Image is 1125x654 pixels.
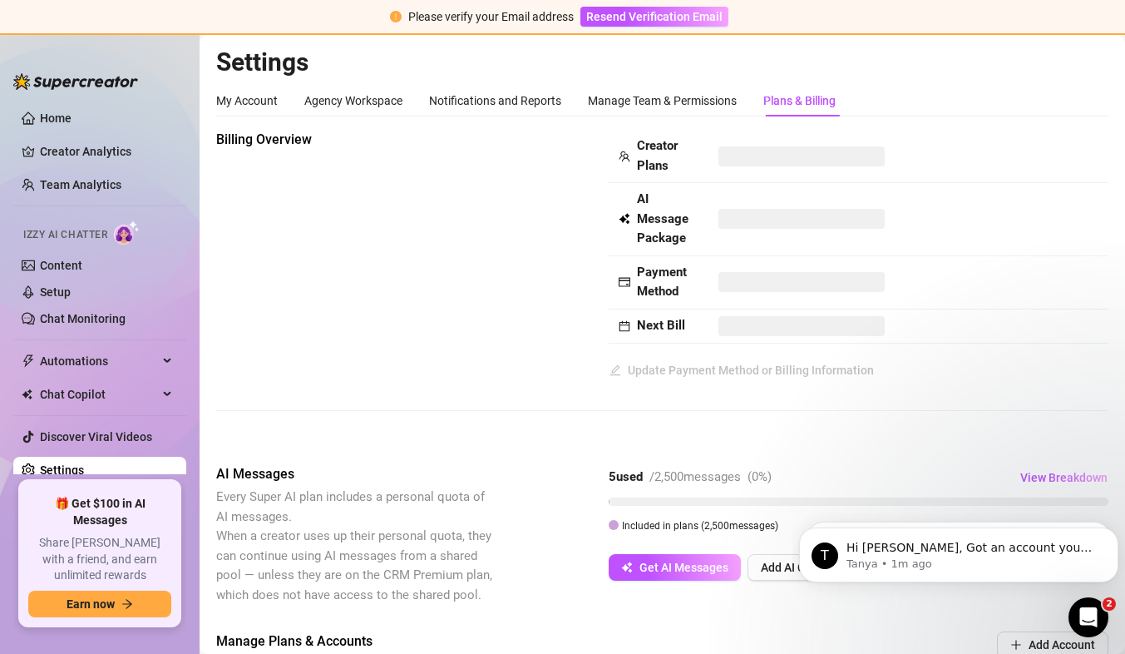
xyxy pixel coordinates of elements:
[609,357,875,384] button: Update Payment Method or Billing Information
[40,463,84,477] a: Settings
[748,554,851,581] button: Add AI Coupon
[13,73,138,90] img: logo-BBDzfeDw.svg
[637,265,687,300] strong: Payment Method
[622,520,778,532] span: Included in plans ( 2,500 messages)
[22,389,32,400] img: Chat Copilot
[429,92,561,110] div: Notifications and Reports
[1020,471,1108,484] span: View Breakdown
[216,489,492,602] span: Every Super AI plan includes a personal quota of AI messages. When a creator uses up their person...
[216,130,496,150] span: Billing Overview
[609,554,741,581] button: Get AI Messages
[637,318,685,333] strong: Next Bill
[649,469,741,484] span: / 2,500 messages
[1029,638,1095,652] span: Add Account
[22,354,35,368] span: thunderbolt
[390,11,402,22] span: exclamation-circle
[216,92,278,110] div: My Account
[114,220,140,245] img: AI Chatter
[40,348,158,374] span: Automations
[792,493,1125,609] iframe: Intercom notifications message
[1010,639,1022,651] span: plus
[637,191,688,245] strong: AI Message Package
[619,276,630,288] span: credit-card
[619,151,630,162] span: team
[121,598,133,610] span: arrow-right
[619,320,630,332] span: calendar
[28,535,171,584] span: Share [PERSON_NAME] with a friend, and earn unlimited rewards
[586,10,723,23] span: Resend Verification Email
[637,138,678,173] strong: Creator Plans
[23,227,107,243] span: Izzy AI Chatter
[1103,597,1116,611] span: 2
[40,285,71,299] a: Setup
[40,381,158,408] span: Chat Copilot
[216,47,1108,78] h2: Settings
[408,7,574,26] div: Please verify your Email address
[216,464,496,484] span: AI Messages
[639,561,728,574] span: Get AI Messages
[40,111,72,125] a: Home
[1068,597,1108,637] iframe: Intercom live chat
[40,178,121,191] a: Team Analytics
[67,597,115,611] span: Earn now
[580,7,728,27] button: Resend Verification Email
[40,259,82,272] a: Content
[40,138,173,165] a: Creator Analytics
[304,92,402,110] div: Agency Workspace
[216,632,884,652] span: Manage Plans & Accounts
[40,312,126,325] a: Chat Monitoring
[763,92,836,110] div: Plans & Billing
[588,92,737,110] div: Manage Team & Permissions
[761,561,838,574] span: Add AI Coupon
[609,469,643,484] strong: 5 used
[28,591,171,617] button: Earn nowarrow-right
[28,496,171,528] span: 🎁 Get $100 in AI Messages
[40,430,152,443] a: Discover Viral Videos
[748,469,772,484] span: ( 0 %)
[1019,464,1108,491] button: View Breakdown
